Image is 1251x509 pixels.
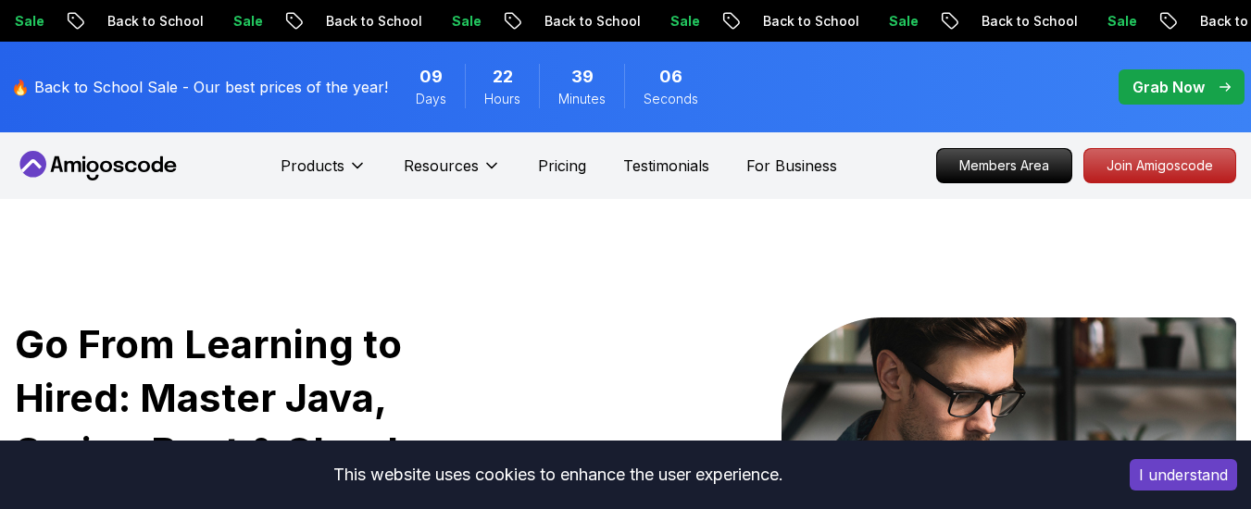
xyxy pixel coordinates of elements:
button: Products [281,155,367,192]
a: Testimonials [623,155,709,177]
a: Members Area [936,148,1072,183]
a: For Business [746,155,837,177]
p: Members Area [937,149,1071,182]
div: This website uses cookies to enhance the user experience. [14,454,1102,495]
span: 39 Minutes [571,64,594,90]
span: Days [416,90,446,108]
p: 🔥 Back to School Sale - Our best prices of the year! [11,76,388,98]
p: Join Amigoscode [1084,149,1235,182]
a: Join Amigoscode [1083,148,1236,183]
p: Grab Now [1132,76,1205,98]
p: Back to School [87,12,213,31]
p: Back to School [306,12,432,31]
p: Products [281,155,344,177]
span: 6 Seconds [659,64,682,90]
p: Back to School [743,12,869,31]
span: Seconds [644,90,698,108]
a: Pricing [538,155,586,177]
span: Hours [484,90,520,108]
p: Sale [432,12,491,31]
span: Minutes [558,90,606,108]
span: 22 Hours [493,64,513,90]
p: Sale [869,12,928,31]
p: Sale [213,12,272,31]
button: Accept cookies [1130,459,1237,490]
p: Back to School [961,12,1087,31]
span: 9 Days [419,64,443,90]
p: Sale [1087,12,1146,31]
button: Resources [404,155,501,192]
p: Back to School [524,12,650,31]
p: Resources [404,155,479,177]
p: Sale [650,12,709,31]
